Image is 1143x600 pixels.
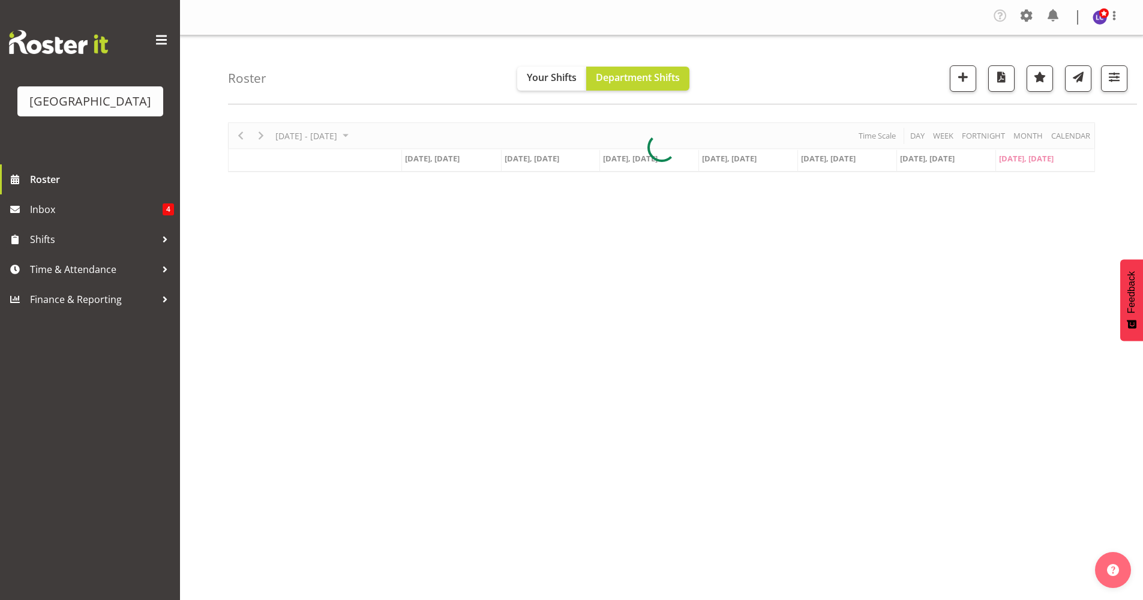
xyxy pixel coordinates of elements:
div: [GEOGRAPHIC_DATA] [29,92,151,110]
span: Inbox [30,200,163,218]
button: Your Shifts [517,67,586,91]
h4: Roster [228,71,266,85]
span: 4 [163,203,174,215]
span: Time & Attendance [30,260,156,278]
button: Send a list of all shifts for the selected filtered period to all rostered employees. [1065,65,1091,92]
button: Feedback - Show survey [1120,259,1143,341]
button: Highlight an important date within the roster. [1027,65,1053,92]
img: help-xxl-2.png [1107,564,1119,576]
img: laurie-cook11580.jpg [1093,10,1107,25]
span: Finance & Reporting [30,290,156,308]
button: Download a PDF of the roster according to the set date range. [988,65,1015,92]
span: Department Shifts [596,71,680,84]
span: Roster [30,170,174,188]
button: Filter Shifts [1101,65,1127,92]
span: Your Shifts [527,71,577,84]
span: Feedback [1126,271,1137,313]
span: Shifts [30,230,156,248]
button: Department Shifts [586,67,689,91]
img: Rosterit website logo [9,30,108,54]
button: Add a new shift [950,65,976,92]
